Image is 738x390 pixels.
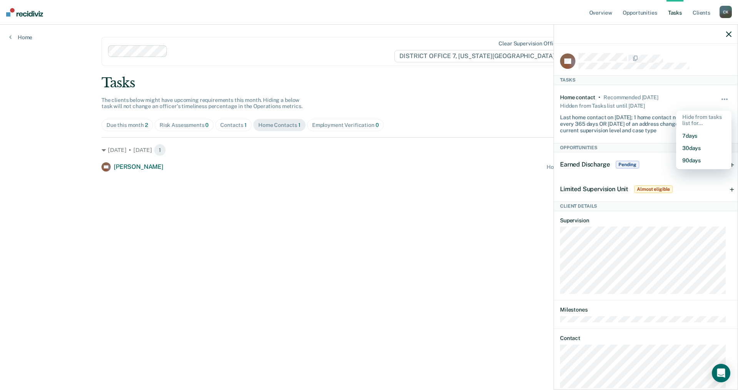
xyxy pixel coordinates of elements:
span: Pending [616,161,639,168]
div: Home Contacts [258,122,301,128]
div: Limited Supervision UnitAlmost eligible [554,177,738,202]
div: Risk Assessments [160,122,209,128]
span: 2 [145,122,148,128]
div: Tasks [554,75,738,85]
span: The clients below might have upcoming requirements this month. Hiding a below task will not chang... [101,97,303,110]
span: Almost eligible [634,185,673,193]
div: [DATE] • [DATE] [101,144,637,156]
span: 0 [376,122,379,128]
span: 0 [205,122,209,128]
div: Employment Verification [312,122,379,128]
span: DISTRICT OFFICE 7, [US_STATE][GEOGRAPHIC_DATA] [394,50,565,62]
div: Hidden from Tasks list until [DATE] [560,100,645,111]
button: 7 days [676,130,731,142]
dt: Milestones [560,307,731,313]
div: Home contact [560,94,595,101]
img: Recidiviz [6,8,43,17]
span: 1 [298,122,301,128]
span: Earned Discharge [560,161,610,168]
span: Limited Supervision Unit [560,185,628,193]
div: Contacts [220,122,247,128]
div: Recommended in 2 days [603,94,658,101]
div: Last home contact on [DATE]; 1 home contact needed every 365 days OR [DATE] of an address change ... [560,111,703,133]
div: Hide from tasks list for... [676,111,731,130]
div: C K [720,6,732,18]
a: Home [9,34,32,41]
div: Open Intercom Messenger [712,364,730,382]
div: Due this month [106,122,148,128]
div: Home contact recommended [DATE] [547,164,637,170]
dt: Contact [560,335,731,342]
button: 90 days [676,154,731,167]
dt: Supervision [560,217,731,224]
span: [PERSON_NAME] [114,163,163,170]
div: Tasks [101,75,637,91]
div: Clear supervision officers [499,40,564,47]
div: Client Details [554,202,738,211]
div: • [598,94,600,101]
span: 1 [154,144,166,156]
span: 1 [244,122,247,128]
button: 30 days [676,142,731,154]
div: Opportunities [554,143,738,152]
div: Earned DischargePending [554,152,738,177]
